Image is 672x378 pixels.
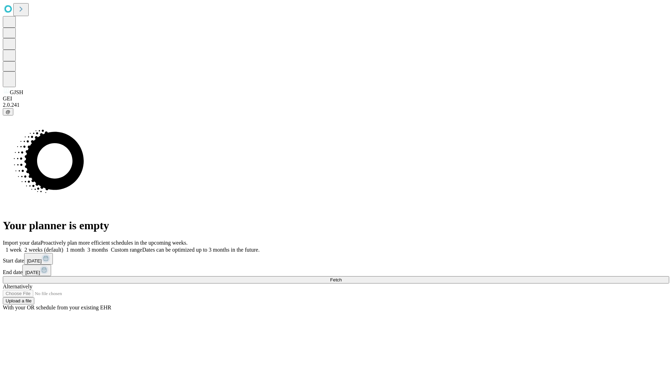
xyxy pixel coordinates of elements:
h1: Your planner is empty [3,219,669,232]
div: 2.0.241 [3,102,669,108]
span: With your OR schedule from your existing EHR [3,304,111,310]
span: Import your data [3,240,41,246]
span: @ [6,109,10,114]
button: Upload a file [3,297,34,304]
div: End date [3,265,669,276]
span: 1 month [66,247,85,253]
span: [DATE] [25,270,40,275]
div: GEI [3,96,669,102]
span: Dates can be optimized up to 3 months in the future. [142,247,259,253]
button: Fetch [3,276,669,283]
span: [DATE] [27,258,42,264]
span: GJSH [10,89,23,95]
div: Start date [3,253,669,265]
span: Alternatively [3,283,32,289]
button: @ [3,108,13,115]
span: 1 week [6,247,22,253]
button: [DATE] [22,265,51,276]
span: Fetch [330,277,342,282]
span: Custom range [111,247,142,253]
span: 3 months [87,247,108,253]
span: Proactively plan more efficient schedules in the upcoming weeks. [41,240,188,246]
span: 2 weeks (default) [24,247,63,253]
button: [DATE] [24,253,53,265]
